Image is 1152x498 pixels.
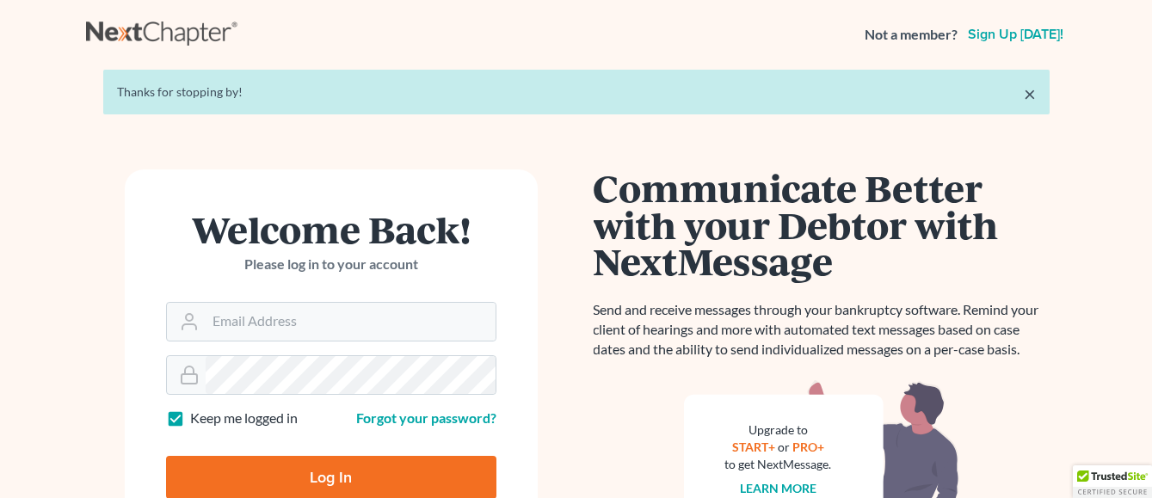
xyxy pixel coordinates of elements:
[865,25,958,45] strong: Not a member?
[594,169,1050,280] h1: Communicate Better with your Debtor with NextMessage
[594,300,1050,360] p: Send and receive messages through your bankruptcy software. Remind your client of hearings and mo...
[725,456,832,473] div: to get NextMessage.
[190,409,298,428] label: Keep me logged in
[1073,465,1152,498] div: TrustedSite Certified
[166,255,496,274] p: Please log in to your account
[356,409,496,426] a: Forgot your password?
[792,440,824,454] a: PRO+
[964,28,1067,41] a: Sign up [DATE]!
[725,421,832,439] div: Upgrade to
[206,303,496,341] input: Email Address
[1024,83,1036,104] a: ×
[778,440,790,454] span: or
[732,440,775,454] a: START+
[117,83,1036,101] div: Thanks for stopping by!
[740,481,816,495] a: Learn more
[166,211,496,248] h1: Welcome Back!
